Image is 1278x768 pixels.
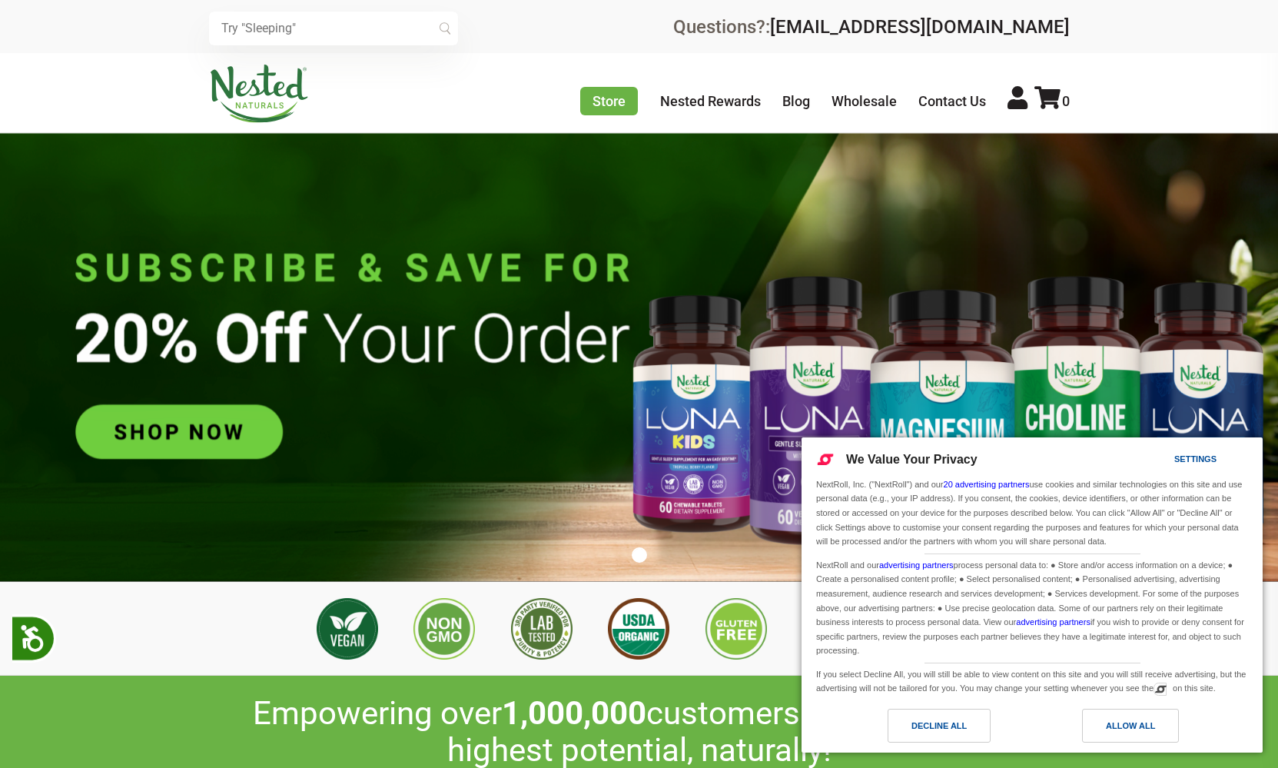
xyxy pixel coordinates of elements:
span: 0 [1062,93,1070,109]
a: Wholesale [832,93,897,109]
button: 1 of 1 [632,547,647,563]
img: 3rd Party Lab Tested [511,598,573,660]
a: Decline All [811,709,1032,750]
a: Allow All [1032,709,1253,750]
a: Nested Rewards [660,93,761,109]
a: advertising partners [879,560,954,570]
span: 1,000,000 [502,694,646,732]
div: Decline All [911,717,967,734]
span: We Value Your Privacy [846,453,978,466]
div: NextRoll, Inc. ("NextRoll") and our use cookies and similar technologies on this site and use per... [813,476,1251,550]
img: Nested Naturals [209,65,309,123]
a: [EMAIL_ADDRESS][DOMAIN_NAME] [770,16,1070,38]
a: Blog [782,93,810,109]
div: NextRoll and our process personal data to: ● Store and/or access information on a device; ● Creat... [813,554,1251,660]
div: Settings [1174,450,1217,467]
input: Try "Sleeping" [209,12,458,45]
a: Store [580,87,638,115]
a: Contact Us [918,93,986,109]
a: advertising partners [1016,617,1090,627]
div: Allow All [1106,717,1155,734]
a: 0 [1034,93,1070,109]
a: 20 advertising partners [944,480,1030,489]
div: Questions?: [673,18,1070,36]
img: Gluten Free [705,598,767,660]
div: If you select Decline All, you will still be able to view content on this site and you will still... [813,663,1251,697]
a: Settings [1147,447,1184,475]
img: Vegan [317,598,378,660]
img: USDA Organic [608,598,669,660]
img: Non GMO [413,598,475,660]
